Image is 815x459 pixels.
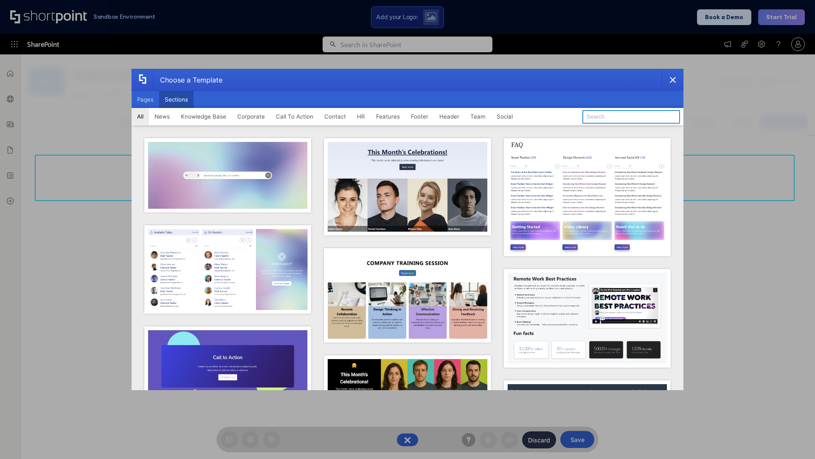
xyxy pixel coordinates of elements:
[132,69,683,390] div: template selector
[773,418,815,459] iframe: Chat Widget
[175,108,232,125] button: Knowledge Base
[405,108,434,125] button: Footer
[434,108,465,125] button: Header
[465,108,491,125] button: Team
[491,108,518,125] button: Social
[319,108,351,125] button: Contact
[232,108,270,125] button: Corporate
[582,110,680,124] input: Search
[149,108,175,125] button: News
[371,108,405,125] button: Features
[351,108,371,125] button: HR
[270,108,319,125] button: Call To Action
[132,91,159,108] button: Pages
[132,108,149,125] button: All
[159,91,194,108] button: Sections
[153,69,222,91] div: Choose a Template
